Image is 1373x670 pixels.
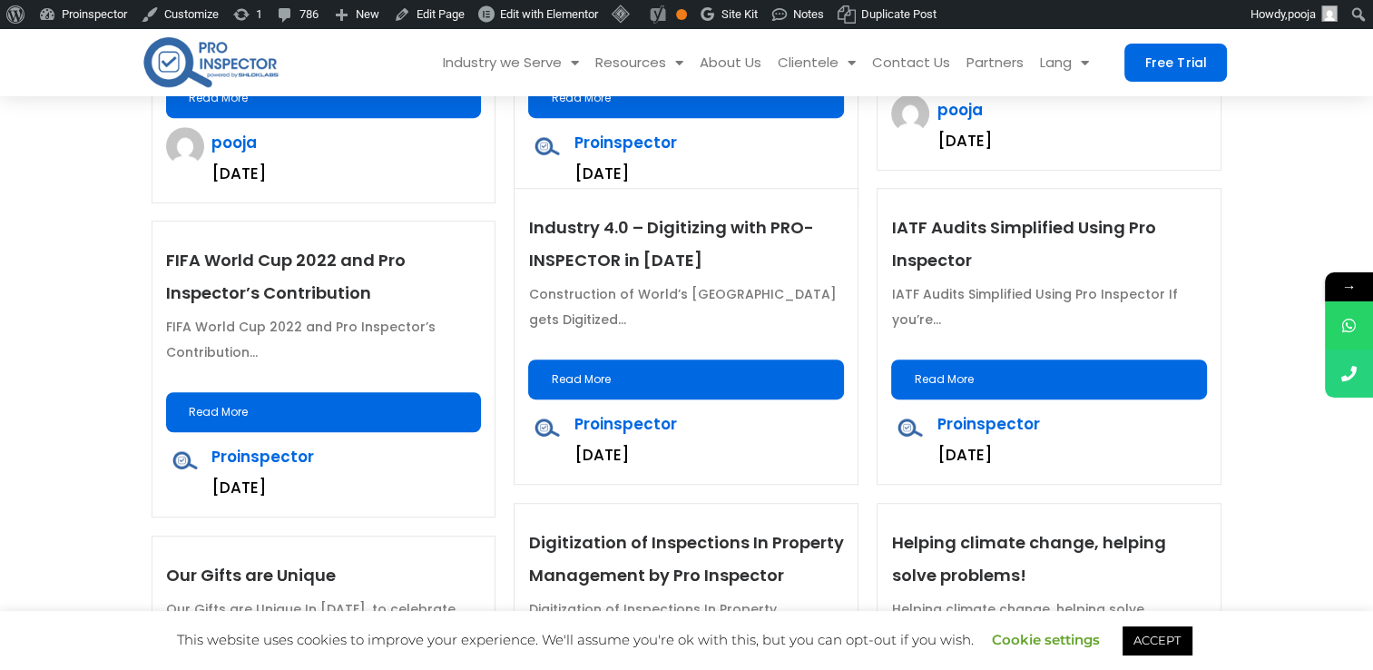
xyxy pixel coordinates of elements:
[676,9,687,20] div: OK
[142,34,280,91] img: pro-inspector-logo
[937,444,991,466] time: [DATE]
[528,360,844,399] a: Read More
[691,29,770,96] a: About Us
[528,127,566,165] img: Proinspector
[937,130,991,152] time: [DATE]
[211,446,314,468] a: Proinspector
[211,132,257,153] a: pooja
[891,94,929,133] img: pooja
[574,132,676,153] a: Proinspector
[864,29,958,96] a: Contact Us
[891,281,1207,332] p: IATF Audits Simplified Using Pro Inspector If you’re...
[1124,44,1227,82] a: Free Trial
[166,392,482,432] a: Read More
[891,596,1207,647] p: Helping climate change, helping solve problems! For the...
[528,409,566,447] img: Proinspector
[1032,29,1097,96] a: Lang
[211,477,266,498] time: [DATE]
[721,7,758,21] span: Site Kit
[574,413,676,435] a: Proinspector
[574,163,628,184] time: [DATE]
[891,360,1207,399] a: Read More
[1145,56,1206,69] span: Free Trial
[1288,7,1316,21] span: pooja
[166,249,406,304] a: FIFA World Cup 2022 and Pro Inspector’s Contribution
[574,444,628,466] time: [DATE]
[891,531,1165,586] a: Helping climate change, helping solve problems!
[166,127,204,165] img: pooja
[1123,626,1192,655] a: ACCEPT
[891,409,929,447] img: Proinspector
[958,29,1032,96] a: Partners
[528,216,813,271] a: Industry 4.0 – Digitizing with PRO-INSPECTOR in [DATE]
[500,7,598,21] span: Edit with Elementor
[528,596,844,647] p: Digitization of Inspections In Property Management by Pro...
[166,314,482,365] p: FIFA World Cup 2022 and Pro Inspector’s Contribution...
[937,413,1039,435] a: Proinspector
[770,29,864,96] a: Clientele
[166,441,204,479] img: Proinspector
[211,163,266,184] time: [DATE]
[1325,272,1373,301] span: →
[992,631,1100,648] a: Cookie settings
[435,29,587,96] a: Industry we Serve
[309,29,1097,96] nav: Menu
[166,78,482,118] a: Read More
[528,78,844,118] a: Read More
[166,564,336,586] a: Our Gifts are Unique
[937,99,982,121] a: pooja
[177,631,1196,648] span: This website uses cookies to improve your experience. We'll assume you're ok with this, but you c...
[891,216,1155,271] a: IATF Audits Simplified Using Pro Inspector
[587,29,691,96] a: Resources
[528,281,844,332] p: Construction of World’s [GEOGRAPHIC_DATA] gets Digitized...
[166,596,482,622] p: Our Gifts are Unique In [DATE], to celebrate...
[528,531,843,586] a: Digitization of Inspections In Property Management by Pro Inspector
